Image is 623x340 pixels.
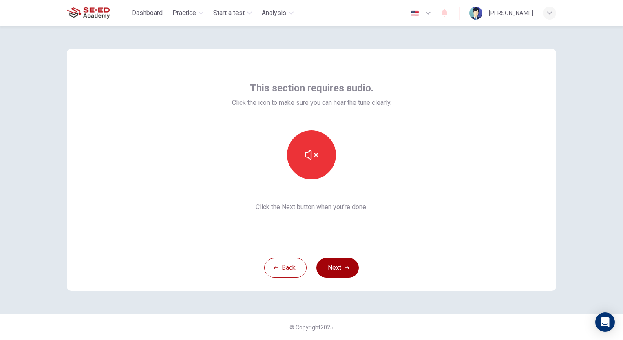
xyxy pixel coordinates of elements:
[250,82,373,95] span: This section requires audio.
[232,202,391,212] span: Click the Next button when you’re done.
[132,8,163,18] span: Dashboard
[469,7,482,20] img: Profile picture
[67,5,110,21] img: SE-ED Academy logo
[210,6,255,20] button: Start a test
[172,8,196,18] span: Practice
[169,6,207,20] button: Practice
[264,258,307,278] button: Back
[258,6,297,20] button: Analysis
[232,98,391,108] span: Click the icon to make sure you can hear the tune clearly.
[489,8,533,18] div: [PERSON_NAME]
[595,312,615,332] div: Open Intercom Messenger
[410,10,420,16] img: en
[128,6,166,20] button: Dashboard
[262,8,286,18] span: Analysis
[316,258,359,278] button: Next
[289,324,334,331] span: © Copyright 2025
[67,5,128,21] a: SE-ED Academy logo
[213,8,245,18] span: Start a test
